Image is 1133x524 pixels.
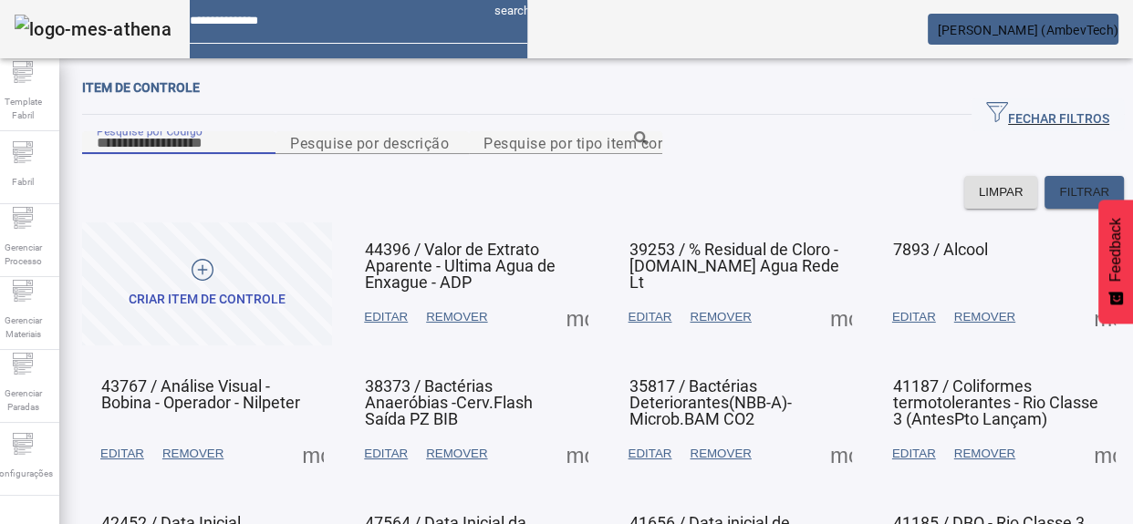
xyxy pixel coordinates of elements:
span: EDITAR [629,445,672,463]
span: [PERSON_NAME] (AmbevTech) [938,23,1118,37]
button: REMOVER [681,437,760,470]
button: FECHAR FILTROS [972,98,1124,131]
button: REMOVER [153,437,233,470]
span: Item de controle [82,80,200,95]
button: Mais [825,437,858,470]
button: EDITAR [91,437,153,470]
span: Feedback [1107,218,1124,282]
span: REMOVER [426,445,487,463]
button: Mais [561,437,594,470]
span: 44396 / Valor de Extrato Aparente - Ultima Agua de Enxague - ADP [365,240,556,292]
button: LIMPAR [964,176,1038,209]
span: EDITAR [892,308,936,326]
span: EDITAR [364,308,408,326]
span: FILTRAR [1059,183,1109,201]
span: REMOVER [954,445,1015,463]
span: Fabril [6,170,39,194]
button: REMOVER [681,301,760,334]
div: Criar item de controle [129,291,286,309]
button: EDITAR [355,301,417,334]
button: REMOVER [945,437,1024,470]
span: REMOVER [426,308,487,326]
button: EDITAR [883,437,945,470]
mat-label: Pesquise por descrição [290,134,449,151]
span: EDITAR [892,445,936,463]
button: EDITAR [619,301,681,334]
button: Feedback - Mostrar pesquisa [1098,200,1133,324]
span: REMOVER [690,308,751,326]
span: REMOVER [954,308,1015,326]
button: Mais [1088,301,1121,334]
button: Mais [1088,437,1121,470]
button: REMOVER [417,301,496,334]
span: 43767 / Análise Visual - Bobina - Operador - Nilpeter [101,376,300,412]
mat-label: Pesquise por Código [97,124,203,137]
input: Number [483,132,648,154]
button: Mais [561,301,594,334]
span: EDITAR [100,445,144,463]
span: EDITAR [364,445,408,463]
button: Mais [825,301,858,334]
span: REMOVER [162,445,223,463]
span: REMOVER [690,445,751,463]
button: Criar item de controle [82,222,332,345]
span: EDITAR [629,308,672,326]
button: FILTRAR [1045,176,1124,209]
button: REMOVER [945,301,1024,334]
button: EDITAR [883,301,945,334]
span: 7893 / Alcool [893,240,988,259]
span: FECHAR FILTROS [986,101,1109,128]
img: logo-mes-athena [15,15,172,44]
span: 38373 / Bactérias Anaeróbias -Cerv.Flash Saída PZ BIB [365,376,533,428]
span: 39253 / % Residual de Cloro - [DOMAIN_NAME] Agua Rede Lt [629,240,839,292]
button: REMOVER [417,437,496,470]
span: 35817 / Bactérias Deteriorantes(NBB-A)-Microb.BAM CO2 [629,376,792,428]
span: LIMPAR [979,183,1024,201]
button: EDITAR [619,437,681,470]
mat-label: Pesquise por tipo item controle [483,134,697,151]
button: Mais [296,437,329,470]
button: EDITAR [355,437,417,470]
span: 41187 / Coliformes termotolerantes - Rio Classe 3 (AntesPto Lançam) [893,376,1098,428]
